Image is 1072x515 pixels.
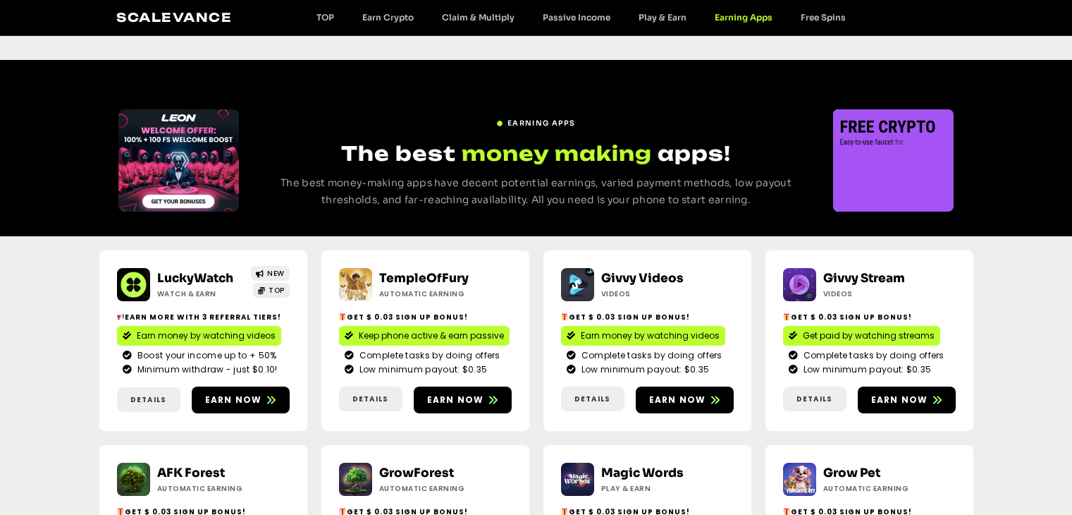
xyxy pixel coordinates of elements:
span: Details [574,394,610,404]
a: AFK Forest [157,466,225,480]
a: TempleOfFury [379,271,469,286]
span: apps! [658,141,731,166]
span: Earn now [427,394,484,406]
a: Earn now [858,387,956,413]
h2: Automatic earning [157,483,245,494]
img: 🎁 [561,508,568,515]
span: The best [341,141,456,166]
a: EARNING APPS [496,112,576,128]
img: 🎁 [117,508,124,515]
a: Details [339,387,402,411]
span: Get paid by watching streams [803,329,935,342]
span: Details [130,394,166,405]
h2: Get $ 0.03 sign up bonus! [339,312,512,322]
span: Complete tasks by doing offers [578,349,722,362]
a: Claim & Multiply [428,12,529,23]
a: Get paid by watching streams [783,326,940,346]
a: GrowForest [379,466,454,480]
h2: Automatic earning [823,483,911,494]
span: TOP [269,285,285,296]
a: Earn Crypto [348,12,428,23]
a: Givvy Videos [601,271,684,286]
a: Free Spins [787,12,860,23]
h2: Earn more with 3 referral Tiers! [117,312,290,322]
span: money making [462,140,652,167]
h2: Watch & Earn [157,289,245,299]
span: Earn money by watching videos [581,329,720,342]
img: 🎁 [783,313,790,320]
span: Earn now [871,394,928,406]
p: The best money-making apps have decent potential earnings, varied payment methods, low payout thr... [265,175,807,209]
span: Earn money by watching videos [137,329,276,342]
h2: Get $ 0.03 sign up bonus! [561,312,734,322]
a: Keep phone active & earn passive [339,326,510,346]
a: Scalevance [116,10,232,25]
h2: Automatic earning [379,289,467,299]
a: Details [561,387,624,411]
h2: Videos [601,289,689,299]
a: LuckyWatch [157,271,233,286]
span: Boost your income up to + 50% [134,349,277,362]
a: TOP [253,283,290,298]
span: Low minimum payout: $0.35 [800,363,932,376]
div: Slides [118,109,239,212]
h2: Get $ 0.03 sign up bonus! [783,312,956,322]
a: Earn now [414,387,512,413]
a: Play & Earn [624,12,701,23]
a: Earn now [192,387,290,413]
h2: Automatic earning [379,483,467,494]
span: Minimum withdraw - just $0.10! [134,363,278,376]
span: Low minimum payout: $0.35 [578,363,710,376]
span: Complete tasks by doing offers [800,349,944,362]
img: 🎁 [339,313,346,320]
img: 🎁 [339,508,346,515]
a: Earning Apps [701,12,787,23]
a: Grow Pet [823,466,880,480]
a: Earn money by watching videos [561,326,725,346]
span: Earn now [205,394,262,406]
div: 1 / 3 [833,109,954,212]
span: Complete tasks by doing offers [356,349,500,362]
a: Givvy Stream [823,271,905,286]
a: Earn now [636,387,734,413]
img: 📢 [117,313,124,320]
nav: Menu [302,12,860,23]
a: TOP [302,12,348,23]
span: NEW [267,268,285,279]
a: Details [117,387,180,412]
span: Details [796,394,832,404]
span: Earn now [649,394,706,406]
span: Keep phone active & earn passive [359,329,504,342]
span: EARNING APPS [507,118,576,128]
img: 🎁 [561,313,568,320]
a: Magic Words [601,466,684,480]
img: 🎁 [783,508,790,515]
h2: Play & Earn [601,483,689,494]
a: Passive Income [529,12,624,23]
a: NEW [251,266,290,281]
a: Details [783,387,846,411]
span: Low minimum payout: $0.35 [356,363,488,376]
h2: Videos [823,289,911,299]
a: Earn money by watching videos [117,326,281,346]
div: Slides [833,109,954,212]
span: Details [352,394,388,404]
